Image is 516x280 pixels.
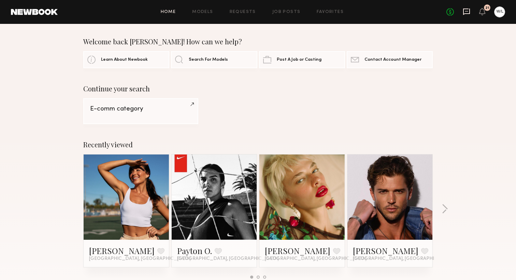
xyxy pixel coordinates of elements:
a: [PERSON_NAME] [89,245,155,256]
div: 21 [485,6,489,10]
a: Post A Job or Casting [259,51,345,68]
span: [GEOGRAPHIC_DATA], [GEOGRAPHIC_DATA] [353,256,455,262]
a: Requests [230,10,256,14]
a: [PERSON_NAME] [265,245,330,256]
a: Search For Models [171,51,257,68]
a: Payton O. [177,245,212,256]
div: Continue your search [83,85,433,93]
a: Favorites [317,10,344,14]
span: Learn About Newbook [101,58,148,62]
a: [PERSON_NAME] [353,245,418,256]
span: Search For Models [189,58,228,62]
span: [GEOGRAPHIC_DATA], [GEOGRAPHIC_DATA] [265,256,367,262]
div: Recently viewed [83,141,433,149]
span: Post A Job or Casting [277,58,321,62]
div: E-comm category [90,106,191,112]
a: Home [161,10,176,14]
span: [GEOGRAPHIC_DATA], [GEOGRAPHIC_DATA] [177,256,279,262]
span: [GEOGRAPHIC_DATA], [GEOGRAPHIC_DATA] [89,256,191,262]
span: Contact Account Manager [364,58,421,62]
a: Contact Account Manager [347,51,433,68]
a: E-comm category [83,98,198,124]
a: Learn About Newbook [83,51,169,68]
a: Models [192,10,213,14]
div: Welcome back [PERSON_NAME]! How can we help? [83,38,433,46]
a: Job Posts [272,10,301,14]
